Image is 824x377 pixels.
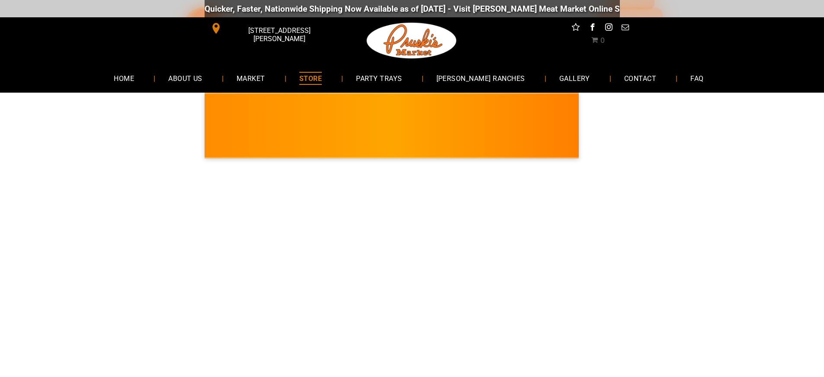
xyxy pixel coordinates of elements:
[365,17,458,64] img: Pruski-s+Market+HQ+Logo2-1920w.png
[619,22,631,35] a: email
[286,67,335,90] a: STORE
[423,67,538,90] a: [PERSON_NAME] RANCHES
[223,22,335,47] span: [STREET_ADDRESS][PERSON_NAME]
[343,67,415,90] a: PARTY TRAYS
[199,4,723,14] div: Quicker, Faster, Nationwide Shipping Now Available as of [DATE] - Visit [PERSON_NAME] Meat Market...
[571,132,741,145] span: [PERSON_NAME] MARKET
[546,67,603,90] a: GALLERY
[101,67,147,90] a: HOME
[224,67,278,90] a: MARKET
[570,22,581,35] a: Social network
[155,67,215,90] a: ABOUT US
[587,22,598,35] a: facebook
[205,22,337,35] a: [STREET_ADDRESS][PERSON_NAME]
[600,36,605,45] span: 0
[611,67,669,90] a: CONTACT
[677,67,716,90] a: FAQ
[603,22,614,35] a: instagram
